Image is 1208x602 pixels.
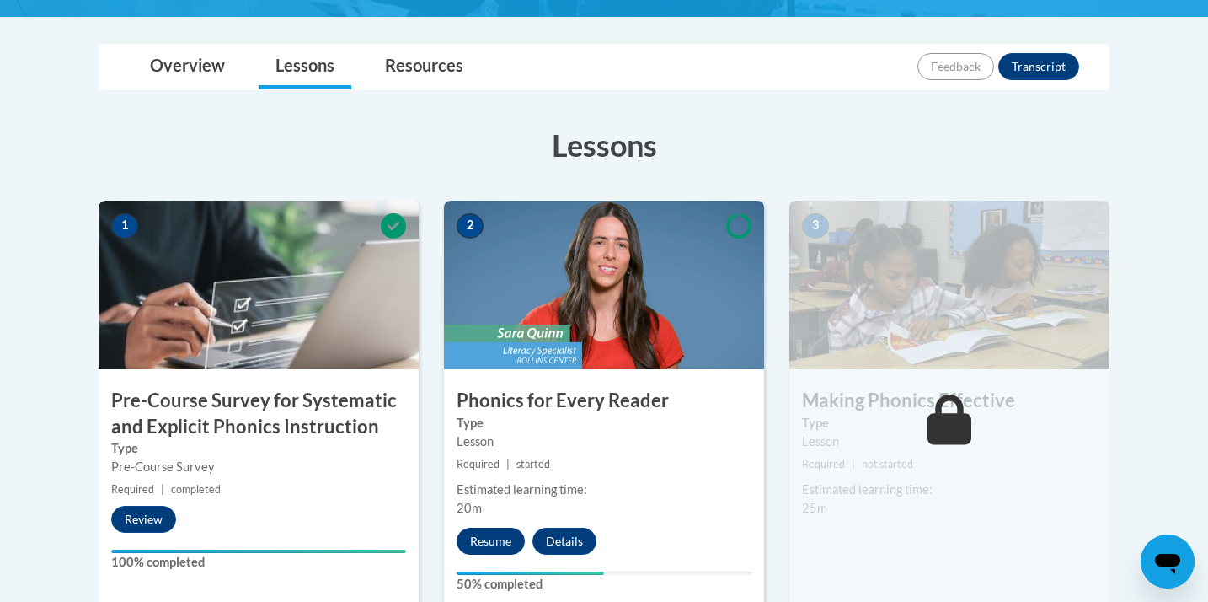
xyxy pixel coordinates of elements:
label: Type [111,439,406,458]
div: Lesson [802,433,1097,451]
div: Estimated learning time: [457,481,751,499]
div: Your progress [457,572,604,575]
a: Overview [133,45,242,89]
label: 100% completed [111,553,406,572]
button: Details [532,528,596,555]
label: Type [457,414,751,433]
span: | [852,458,855,470]
div: Estimated learning time: [802,481,1097,499]
span: Required [111,483,154,496]
span: 2 [457,213,484,239]
button: Resume [457,528,525,555]
a: Resources [368,45,480,89]
h3: Pre-Course Survey for Systematic and Explicit Phonics Instruction [99,388,419,440]
h3: Lessons [99,124,1109,166]
span: 1 [111,213,138,239]
span: | [506,458,510,470]
label: 50% completed [457,575,751,594]
span: completed [171,483,221,496]
button: Transcript [998,53,1079,80]
label: Type [802,414,1097,433]
div: Lesson [457,433,751,451]
span: 25m [802,501,827,515]
iframe: Button to launch messaging window [1141,535,1195,589]
div: Pre-Course Survey [111,458,406,476]
span: Required [457,458,500,470]
div: Your progress [111,550,406,553]
button: Review [111,506,176,533]
h3: Phonics for Every Reader [444,388,764,414]
h3: Making Phonics Effective [789,388,1109,414]
span: Required [802,458,845,470]
span: | [161,483,164,496]
img: Course Image [99,201,419,369]
img: Course Image [444,201,764,369]
img: Course Image [789,201,1109,369]
button: Feedback [917,53,994,80]
span: 20m [457,501,482,515]
a: Lessons [259,45,351,89]
span: not started [862,458,913,470]
span: started [516,458,550,470]
span: 3 [802,213,829,239]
